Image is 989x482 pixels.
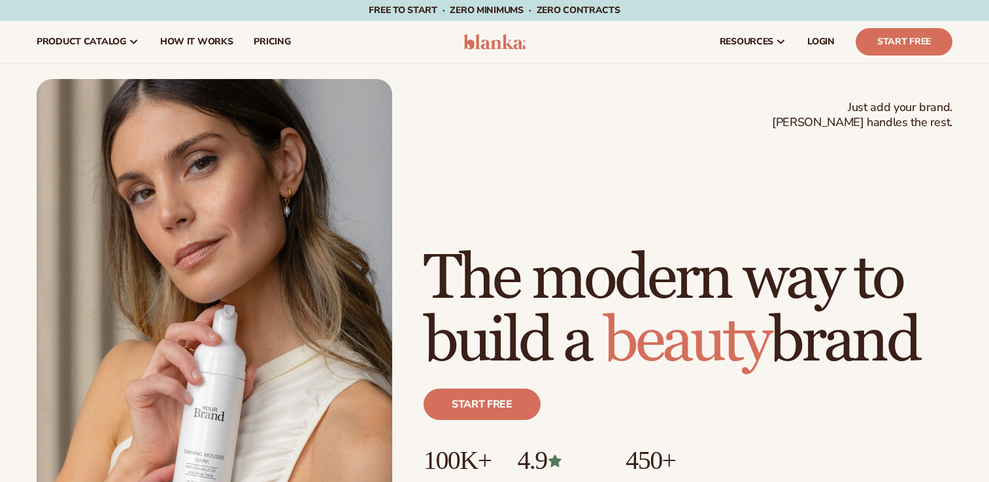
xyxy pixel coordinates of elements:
[37,37,126,47] span: product catalog
[463,34,526,50] img: logo
[254,37,290,47] span: pricing
[517,446,599,475] p: 4.9
[150,21,244,63] a: How It Works
[424,446,491,475] p: 100K+
[720,37,773,47] span: resources
[797,21,845,63] a: LOGIN
[807,37,835,47] span: LOGIN
[603,303,769,379] span: beauty
[772,100,952,131] span: Just add your brand. [PERSON_NAME] handles the rest.
[856,28,952,56] a: Start Free
[424,248,952,373] h1: The modern way to build a brand
[369,4,620,16] span: Free to start · ZERO minimums · ZERO contracts
[424,389,541,420] a: Start free
[160,37,233,47] span: How It Works
[26,21,150,63] a: product catalog
[243,21,301,63] a: pricing
[626,446,724,475] p: 450+
[709,21,797,63] a: resources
